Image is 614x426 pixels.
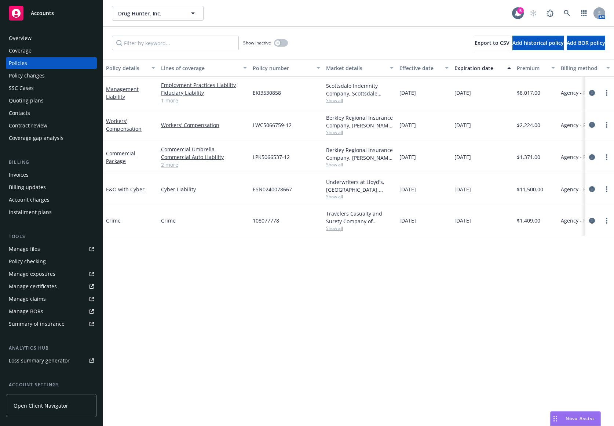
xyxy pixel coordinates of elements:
input: Filter by keyword... [112,36,239,50]
a: E&O with Cyber [106,186,145,193]
span: $1,409.00 [517,217,540,224]
a: Contacts [6,107,97,119]
span: ESN0240078667 [253,185,292,193]
a: Commercial Umbrella [161,145,247,153]
span: Open Client Navigator [14,402,68,409]
a: Fiduciary Liability [161,89,247,97]
a: Accounts [6,3,97,24]
a: Workers' Compensation [106,118,142,132]
span: [DATE] [399,185,416,193]
span: Show inactive [243,40,271,46]
span: 108077778 [253,217,279,224]
a: Manage files [6,243,97,255]
button: Premium [514,59,558,77]
button: Effective date [396,59,452,77]
div: Scottsdale Indemnity Company, Scottsdale Insurance Company (Nationwide), RT Specialty Insurance S... [326,82,394,97]
span: Agency - Pay in full [561,185,607,193]
span: Show all [326,194,394,200]
a: Coverage [6,45,97,57]
div: Installment plans [9,206,52,218]
a: Cyber Liability [161,185,247,193]
div: Summary of insurance [9,318,65,330]
div: Drag to move [551,412,560,426]
div: Invoices [9,169,29,181]
span: [DATE] [399,153,416,161]
a: Contract review [6,120,97,131]
span: LPK5066537-12 [253,153,290,161]
div: Billing method [561,64,602,72]
a: 2 more [161,161,247,169]
a: Account charges [6,194,97,206]
div: Account charges [9,194,50,206]
div: Expiration date [454,64,503,72]
a: Policies [6,57,97,69]
div: Policy changes [9,70,45,82]
span: Drug Hunter, Inc. [118,10,182,17]
a: Employment Practices Liability [161,81,247,89]
div: Policy details [106,64,147,72]
div: Travelers Casualty and Surety Company of America, Travelers Insurance, RT Specialty Insurance Ser... [326,210,394,225]
div: Overview [9,32,32,44]
button: Nova Assist [550,411,601,426]
button: Market details [323,59,396,77]
button: Add historical policy [512,36,564,50]
div: Policies [9,57,27,69]
span: [DATE] [399,217,416,224]
div: Premium [517,64,547,72]
a: SSC Cases [6,82,97,94]
a: more [602,153,611,162]
a: Workers' Compensation [161,121,247,129]
a: Manage exposures [6,268,97,280]
a: Start snowing [526,6,541,21]
a: circleInformation [588,153,596,162]
span: Agency - Pay in full [561,217,607,224]
span: Agency - Pay in full [561,121,607,129]
button: Add BOR policy [567,36,605,50]
a: Report a Bug [543,6,558,21]
div: Analytics hub [6,344,97,352]
a: Manage certificates [6,281,97,292]
span: $8,017.00 [517,89,540,97]
span: $11,500.00 [517,185,543,193]
div: Contract review [9,120,47,131]
div: Quoting plans [9,95,44,106]
button: Expiration date [452,59,514,77]
span: $2,224.00 [517,121,540,129]
a: Policy changes [6,70,97,82]
a: Installment plans [6,206,97,218]
button: Policy number [250,59,323,77]
span: Agency - Pay in full [561,153,607,161]
div: Coverage gap analysis [9,132,63,144]
span: $1,371.00 [517,153,540,161]
a: Manage claims [6,293,97,305]
div: Coverage [9,45,32,57]
a: Commercial Auto Liability [161,153,247,161]
span: [DATE] [454,217,471,224]
a: Loss summary generator [6,355,97,367]
span: Add historical policy [512,39,564,46]
div: Market details [326,64,385,72]
span: Show all [326,129,394,136]
span: Nova Assist [566,415,595,422]
div: SSC Cases [9,82,34,94]
button: Drug Hunter, Inc. [112,6,204,21]
a: circleInformation [588,89,596,97]
a: Crime [161,217,247,224]
span: EKI3530858 [253,89,281,97]
div: Effective date [399,64,441,72]
a: Policy checking [6,256,97,267]
a: Billing updates [6,181,97,193]
a: circleInformation [588,185,596,194]
span: Show all [326,97,394,104]
span: Show all [326,225,394,231]
div: Policy checking [9,256,46,267]
a: circleInformation [588,216,596,225]
a: Switch app [577,6,591,21]
a: Invoices [6,169,97,181]
span: [DATE] [454,185,471,193]
a: Manage BORs [6,306,97,317]
a: Commercial Package [106,150,135,165]
span: [DATE] [399,121,416,129]
div: Manage BORs [9,306,43,317]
